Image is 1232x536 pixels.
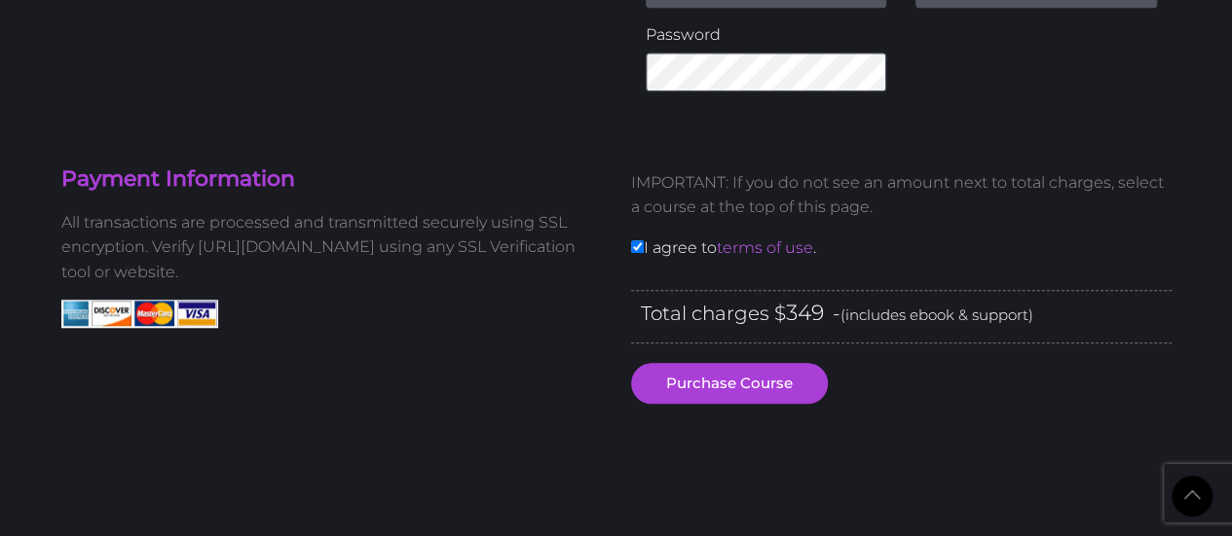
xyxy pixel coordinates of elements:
span: (includes ebook & support) [840,305,1033,324]
p: All transactions are processed and transmitted securely using SSL encryption. Verify [URL][DOMAIN... [61,210,602,285]
label: Password [646,22,887,48]
a: terms of use [717,238,813,257]
div: Total charges $ - [631,290,1172,343]
button: Purchase Course [631,363,828,404]
div: I agree to . [616,155,1186,290]
h4: Payment Information [61,164,602,195]
a: Back to Top [1172,476,1213,517]
img: American Express, Discover, MasterCard, Visa [61,300,218,328]
p: IMPORTANT: If you do not see an amount next to total charges, select a course at the top of this ... [631,170,1172,220]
